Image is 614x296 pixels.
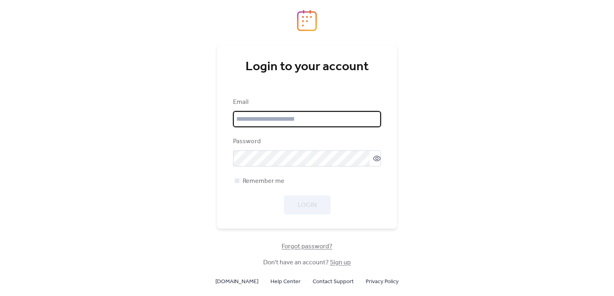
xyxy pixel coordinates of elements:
[366,277,399,287] span: Privacy Policy
[313,276,354,286] a: Contact Support
[297,10,317,31] img: logo
[215,277,258,287] span: [DOMAIN_NAME]
[215,276,258,286] a: [DOMAIN_NAME]
[233,59,381,75] div: Login to your account
[282,244,332,249] a: Forgot password?
[263,258,351,268] span: Don't have an account?
[233,97,379,107] div: Email
[366,276,399,286] a: Privacy Policy
[282,242,332,251] span: Forgot password?
[330,256,351,269] a: Sign up
[313,277,354,287] span: Contact Support
[243,176,284,186] span: Remember me
[270,277,301,287] span: Help Center
[233,137,379,146] div: Password
[270,276,301,286] a: Help Center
